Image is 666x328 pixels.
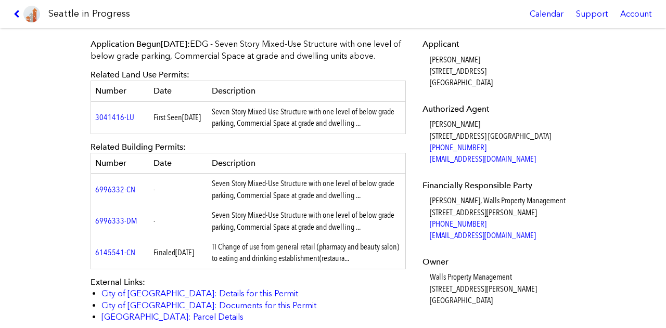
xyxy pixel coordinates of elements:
[149,81,208,101] th: Date
[430,230,536,240] a: [EMAIL_ADDRESS][DOMAIN_NAME]
[95,112,134,122] a: 3041416-LU
[149,174,208,205] td: -
[95,216,137,226] a: 6996333-DM
[430,271,573,306] dd: Walls Property Management [STREET_ADDRESS][PERSON_NAME] [GEOGRAPHIC_DATA]
[422,38,573,50] dt: Applicant
[208,237,406,269] td: TI Change of use from general retail (pharmacy and beauty salon) to eating and drinking establish...
[91,142,186,152] span: Related Building Permits:
[91,277,145,287] span: External Links:
[149,101,208,134] td: First Seen
[208,174,406,205] td: Seven Story Mixed-Use Structure with one level of below grade parking, Commercial Space at grade ...
[95,247,135,257] a: 6145541-CN
[208,81,406,101] th: Description
[48,7,130,20] h1: Seattle in Progress
[91,38,406,62] p: EDG - Seven Story Mixed-Use Structure with one level of below grade parking, Commercial Space at ...
[95,185,135,194] a: 6996332-CN
[430,154,536,164] a: [EMAIL_ADDRESS][DOMAIN_NAME]
[182,112,201,122] span: [DATE]
[91,39,190,49] span: Application Begun :
[208,205,406,237] td: Seven Story Mixed-Use Structure with one level of below grade parking, Commercial Space at grade ...
[23,6,40,22] img: favicon-96x96.png
[91,70,189,80] span: Related Land Use Permits:
[175,247,194,257] span: [DATE]
[91,153,149,174] th: Number
[101,288,298,298] a: City of [GEOGRAPHIC_DATA]: Details for this Permit
[101,312,244,322] a: [GEOGRAPHIC_DATA]: Parcel Details
[208,101,406,134] td: Seven Story Mixed-Use Structure with one level of below grade parking, Commercial Space at grade ...
[149,205,208,237] td: -
[101,300,316,310] a: City of [GEOGRAPHIC_DATA]: Documents for this Permit
[422,103,573,115] dt: Authorized Agent
[430,119,573,165] dd: [PERSON_NAME] [STREET_ADDRESS] [GEOGRAPHIC_DATA]
[208,153,406,174] th: Description
[422,256,573,268] dt: Owner
[430,54,573,89] dd: [PERSON_NAME] [STREET_ADDRESS] [GEOGRAPHIC_DATA]
[430,219,486,229] a: [PHONE_NUMBER]
[91,81,149,101] th: Number
[149,237,208,269] td: Finaled
[161,39,187,49] span: [DATE]
[430,195,573,242] dd: [PERSON_NAME], Walls Property Management [STREET_ADDRESS][PERSON_NAME]
[149,153,208,174] th: Date
[422,180,573,191] dt: Financially Responsible Party
[430,142,486,152] a: [PHONE_NUMBER]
